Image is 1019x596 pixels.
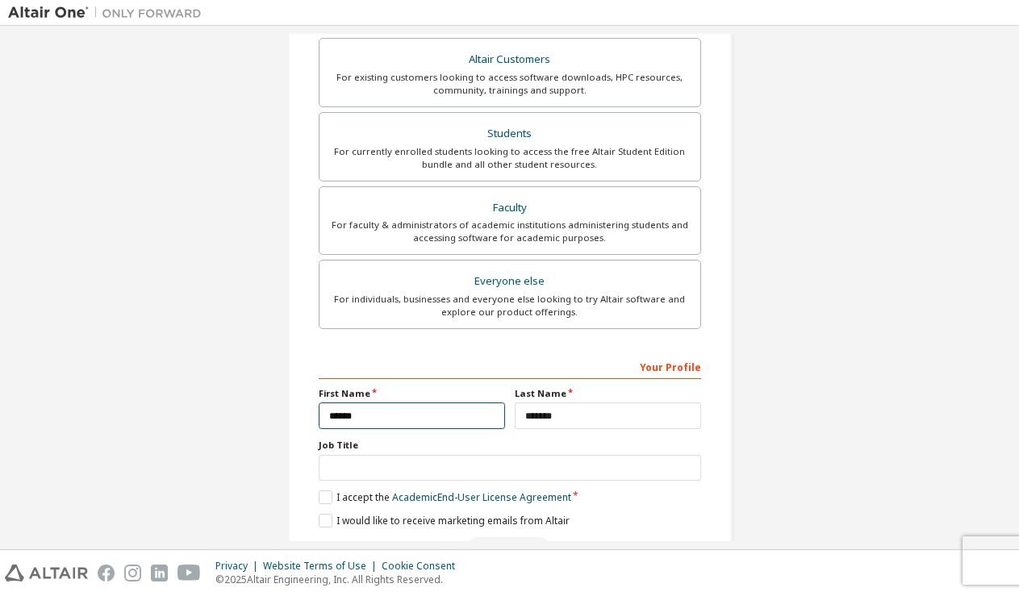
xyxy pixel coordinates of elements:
img: youtube.svg [177,565,201,581]
div: Cookie Consent [382,560,465,573]
div: Read and acccept EULA to continue [319,537,701,561]
div: For individuals, businesses and everyone else looking to try Altair software and explore our prod... [329,293,691,319]
div: Privacy [215,560,263,573]
div: Website Terms of Use [263,560,382,573]
img: instagram.svg [124,565,141,581]
div: For faculty & administrators of academic institutions administering students and accessing softwa... [329,219,691,244]
img: linkedin.svg [151,565,168,581]
a: Academic End-User License Agreement [392,490,571,504]
div: Everyone else [329,270,691,293]
label: I would like to receive marketing emails from Altair [319,514,570,527]
label: First Name [319,387,505,400]
label: I accept the [319,490,571,504]
img: altair_logo.svg [5,565,88,581]
label: Last Name [515,387,701,400]
div: Altair Customers [329,48,691,71]
p: © 2025 Altair Engineering, Inc. All Rights Reserved. [215,573,465,586]
div: For currently enrolled students looking to access the free Altair Student Edition bundle and all ... [329,145,691,171]
img: facebook.svg [98,565,115,581]
div: Faculty [329,197,691,219]
img: Altair One [8,5,210,21]
label: Job Title [319,439,701,452]
div: Your Profile [319,353,701,379]
div: For existing customers looking to access software downloads, HPC resources, community, trainings ... [329,71,691,97]
div: Students [329,123,691,145]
